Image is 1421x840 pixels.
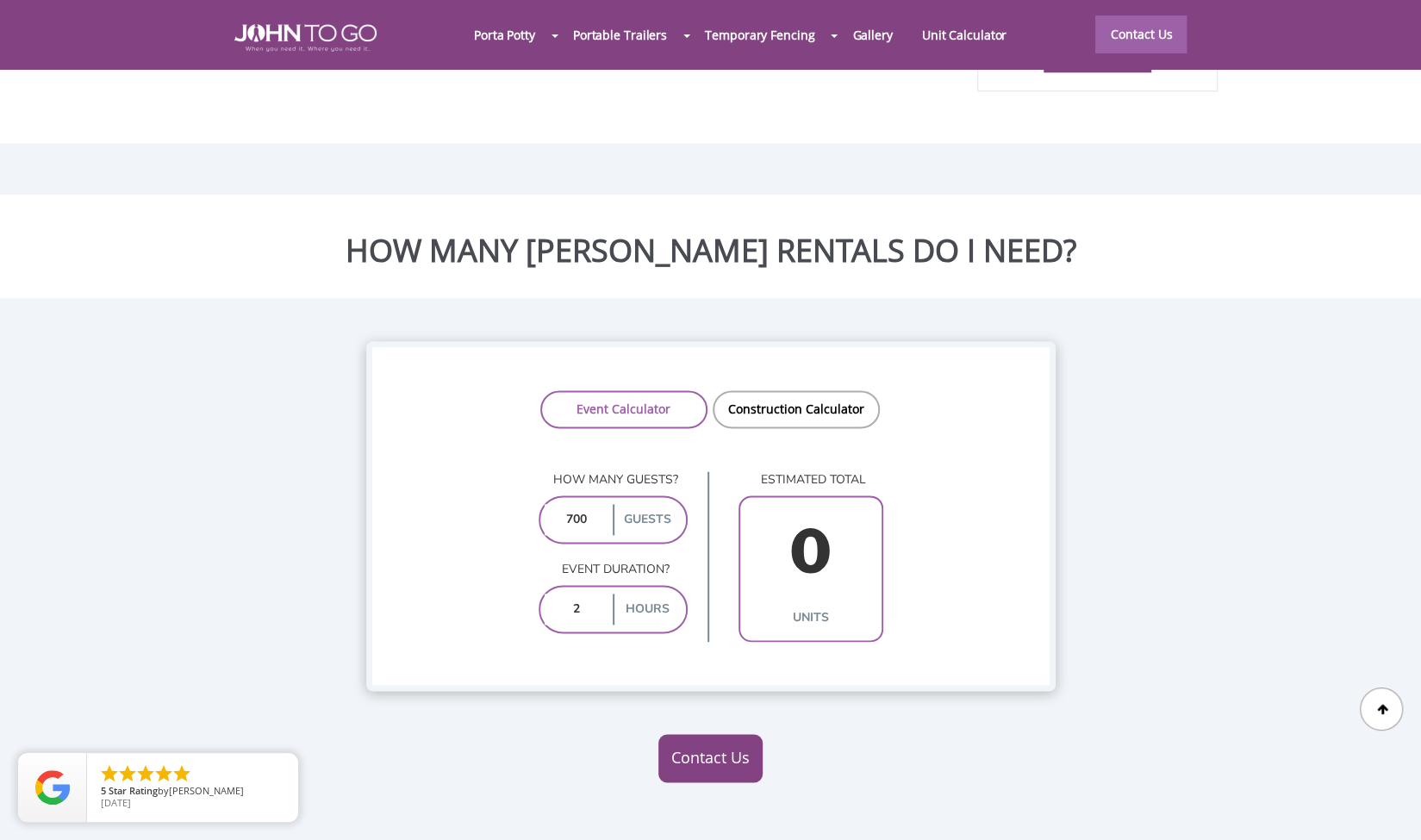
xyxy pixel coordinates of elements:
li:  [153,763,174,784]
img: Review Rating [35,770,70,805]
li:  [99,763,120,784]
a: Contact Us [1095,16,1187,53]
span: [DATE] [101,796,131,809]
a: Construction Calculator [713,390,880,428]
label: guests [613,504,682,535]
span: 5 [101,784,106,797]
a: Event Calculator [540,390,707,428]
h2: HOW MANY [PERSON_NAME] RENTALS DO I NEED? [13,233,1408,268]
li:  [171,763,192,784]
a: Porta Potty [459,16,550,53]
li:  [135,763,156,784]
input: 0 [745,504,877,603]
a: Temporary Fencing [690,16,829,53]
label: hours [613,594,682,625]
p: Event duration? [539,561,688,578]
a: Gallery [838,16,907,53]
p: How many guests? [539,471,688,488]
li:  [117,763,138,784]
input: 0 [545,594,609,625]
label: units [745,602,877,633]
a: Unit Calculator [907,16,1022,53]
p: estimated total [739,471,883,488]
span: Star Rating [109,784,158,797]
span: [PERSON_NAME] [169,784,244,797]
img: JOHN to go [234,24,377,52]
a: Contact Us [658,734,763,782]
a: Portable Trailers [558,16,682,53]
span: by [101,786,284,798]
input: 0 [545,504,609,535]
